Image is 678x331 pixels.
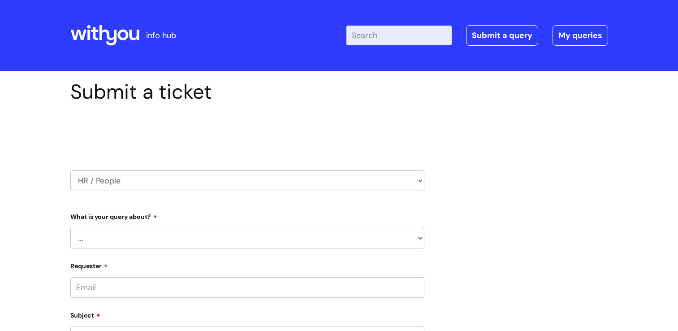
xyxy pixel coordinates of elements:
[70,309,424,319] label: Subject
[70,259,424,270] label: Requester
[70,277,424,298] input: Email
[146,28,176,43] p: info hub
[553,25,608,46] a: My queries
[466,25,538,46] a: Submit a query
[70,210,424,221] label: What is your query about?
[346,26,452,45] input: Search
[70,80,424,104] h1: Submit a ticket
[70,125,424,141] h2: Select issue type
